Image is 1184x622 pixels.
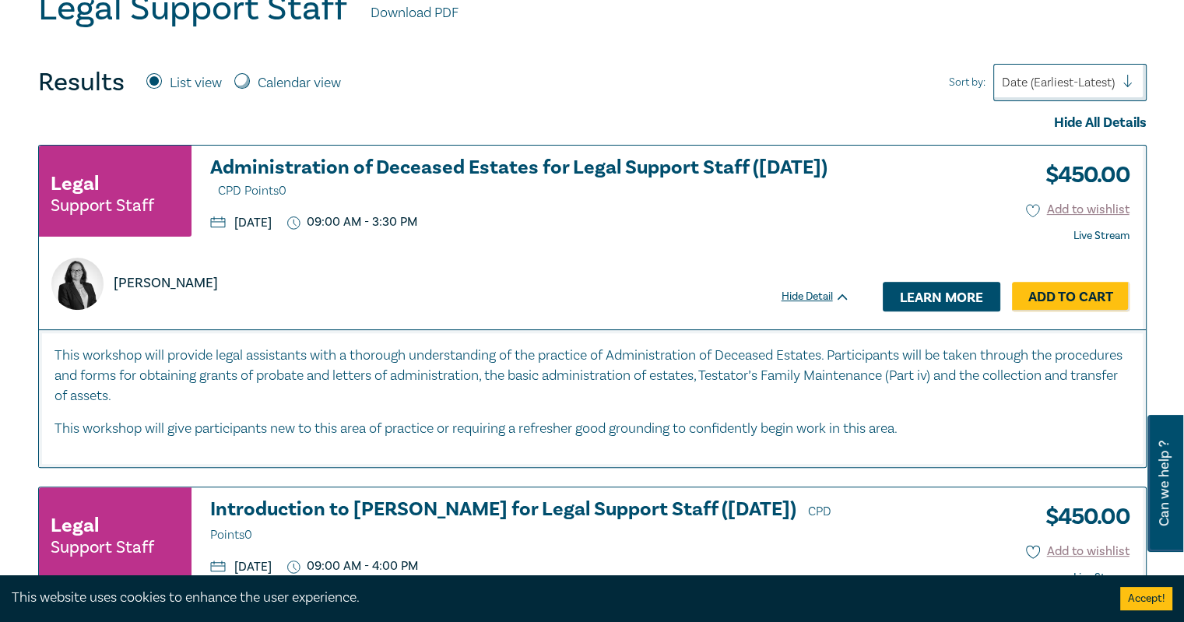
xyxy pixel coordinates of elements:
strong: Live Stream [1073,571,1130,585]
p: [PERSON_NAME] [114,273,218,293]
p: This workshop will provide legal assistants with a thorough understanding of the practice of Admi... [54,346,1130,406]
h4: Results [38,67,125,98]
p: 09:00 AM - 4:00 PM [287,559,419,574]
h3: Legal [51,170,99,198]
small: Support Staff [51,539,154,555]
div: Hide Detail [782,289,867,304]
input: Sort by [1002,74,1005,91]
a: Add to Cart [1012,282,1130,311]
p: 09:00 AM - 3:30 PM [287,215,418,230]
span: Sort by: [949,74,985,91]
span: CPD Points 0 [218,183,286,199]
span: Can we help ? [1157,424,1172,543]
p: This workshop will give participants new to this area of practice or requiring a refresher good g... [54,419,1130,439]
a: Administration of Deceased Estates for Legal Support Staff ([DATE]) CPD Points0 [210,157,850,202]
h3: Administration of Deceased Estates for Legal Support Staff ([DATE]) [210,157,850,202]
div: Hide All Details [38,113,1147,133]
h3: $ 450.00 [1034,499,1130,535]
button: Add to wishlist [1026,543,1130,561]
img: https://s3.ap-southeast-2.amazonaws.com/leo-cussen-store-production-content/Contacts/Naomi%20Guye... [51,258,104,310]
a: Download PDF [371,3,458,23]
h3: Legal [51,511,99,539]
p: [DATE] [210,216,272,229]
button: Add to wishlist [1026,201,1130,219]
a: Learn more [883,282,1000,311]
div: This website uses cookies to enhance the user experience. [12,588,1097,608]
button: Accept cookies [1120,587,1172,610]
label: Calendar view [258,73,341,93]
h3: $ 450.00 [1034,157,1130,193]
h3: Introduction to [PERSON_NAME] for Legal Support Staff ([DATE]) [210,499,850,546]
small: Support Staff [51,198,154,213]
strong: Live Stream [1073,229,1130,243]
label: List view [170,73,222,93]
p: [DATE] [210,561,272,573]
a: Introduction to [PERSON_NAME] for Legal Support Staff ([DATE]) CPD Points0 [210,499,850,546]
